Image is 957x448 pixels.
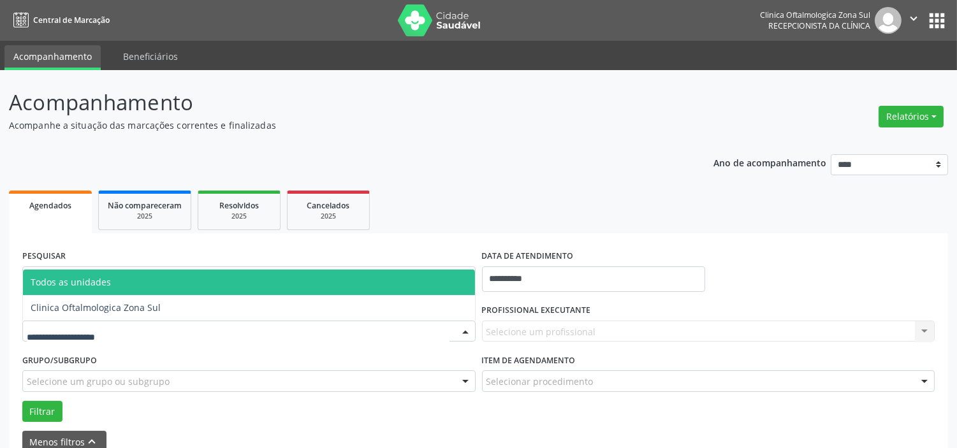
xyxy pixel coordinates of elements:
[219,200,259,211] span: Resolvidos
[108,200,182,211] span: Não compareceram
[482,247,574,266] label: DATA DE ATENDIMENTO
[486,375,594,388] span: Selecionar procedimento
[31,276,111,288] span: Todos as unidades
[114,45,187,68] a: Beneficiários
[29,200,71,211] span: Agendados
[307,200,350,211] span: Cancelados
[875,7,902,34] img: img
[108,212,182,221] div: 2025
[9,10,110,31] a: Central de Marcação
[22,350,97,370] label: Grupo/Subgrupo
[879,106,944,127] button: Relatórios
[482,350,576,370] label: Item de agendamento
[9,87,666,119] p: Acompanhamento
[27,375,170,388] span: Selecione um grupo ou subgrupo
[31,301,161,314] span: Clinica Oftalmologica Zona Sul
[907,11,921,25] i: 
[902,7,926,34] button: 
[926,10,948,32] button: apps
[768,20,870,31] span: Recepcionista da clínica
[296,212,360,221] div: 2025
[713,154,826,170] p: Ano de acompanhamento
[4,45,101,70] a: Acompanhamento
[22,401,62,423] button: Filtrar
[207,212,271,221] div: 2025
[9,119,666,132] p: Acompanhe a situação das marcações correntes e finalizadas
[22,247,66,266] label: PESQUISAR
[482,301,591,321] label: PROFISSIONAL EXECUTANTE
[33,15,110,25] span: Central de Marcação
[760,10,870,20] div: Clinica Oftalmologica Zona Sul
